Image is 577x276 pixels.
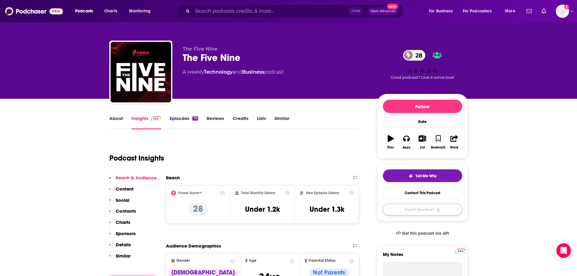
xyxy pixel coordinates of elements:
div: Play [387,146,394,149]
svg: Add a profile image [564,5,569,9]
span: Podcasts [75,7,93,15]
div: Rate [383,115,462,128]
button: Follow [383,100,462,113]
span: 28 [409,50,426,61]
span: Tell Me Why [416,174,436,178]
span: Open Advanced [370,10,396,13]
a: Get this podcast via API [391,226,454,241]
p: Content [116,186,134,192]
button: Details [109,242,131,253]
a: Technology [204,69,233,75]
button: Share [446,131,462,153]
img: The Five Nine [111,42,171,102]
span: Logged in as ahusic2015 [556,5,569,18]
div: A weekly podcast [183,68,284,76]
h3: Under 1.3k [310,205,344,214]
span: Charts [104,7,117,15]
button: Bookmark [430,131,446,153]
p: 28 [188,203,208,215]
a: Reviews [207,115,224,129]
img: tell me why sparkle [408,174,413,178]
div: Bookmark [431,146,445,149]
a: Credits [233,115,248,129]
p: Sponsors [116,231,136,236]
button: Export One-Sheet [383,204,462,215]
button: Charts [109,219,130,231]
a: Pro website [455,248,466,254]
div: 73 [192,116,198,121]
span: Monitoring [129,7,151,15]
span: Gender [176,259,190,263]
img: User Profile [556,5,569,18]
a: Lists [257,115,266,129]
a: Charts [100,6,121,16]
p: Details [116,242,131,248]
button: List [414,131,430,153]
div: Apps [403,146,410,149]
button: open menu [501,6,523,16]
label: My Notes [383,251,462,262]
h2: Reach [166,175,180,181]
img: Podchaser Pro [151,116,161,121]
a: InsightsPodchaser Pro [131,115,161,129]
a: About [109,115,123,129]
a: Episodes73 [170,115,198,129]
p: Reach & Audience [116,175,157,181]
span: Ctrl K [349,7,363,15]
div: Search podcasts, credits, & more... [181,4,409,18]
input: Search podcasts, credits, & more... [192,6,349,16]
span: Get this podcast via API [402,231,449,236]
h2: New Episode Listens [306,191,339,195]
p: Similar [116,253,131,259]
span: The Five Nine [183,46,217,52]
p: Charts [116,219,130,225]
button: open menu [425,6,460,16]
button: Social [109,197,129,208]
div: 28Good podcast? Give it some love! [377,46,468,84]
div: List [420,146,425,149]
span: For Podcasters [463,7,492,15]
h3: Under 1.2k [245,205,280,214]
span: and [233,69,242,75]
h2: Power Score™ [178,191,202,195]
button: open menu [459,6,501,16]
span: More [505,7,515,15]
a: Show notifications dropdown [539,6,549,16]
button: Apps [399,131,414,153]
span: For Business [429,7,453,15]
p: Contacts [116,208,136,214]
button: open menu [71,6,101,16]
span: New [387,4,398,9]
button: Play [383,131,399,153]
img: Podchaser - Follow, Share and Rate Podcasts [5,5,63,17]
img: Podchaser Pro [455,249,466,254]
h2: Audience Demographics [166,243,221,249]
button: tell me why sparkleTell Me Why [383,169,462,182]
button: Reach & Audience [109,175,157,186]
div: Share [450,146,458,149]
span: Age [249,259,257,263]
a: 28 [403,50,426,61]
button: Open AdvancedNew [368,8,398,15]
button: Content [109,186,134,197]
button: Similar [109,253,131,264]
button: Show profile menu [556,5,569,18]
a: Show notifications dropdown [524,6,534,16]
div: Open Intercom Messenger [556,243,571,258]
button: Contacts [109,208,136,219]
button: open menu [125,6,158,16]
h2: Total Monthly Listens [241,191,275,195]
button: Sponsors [109,231,136,242]
span: Parental Status [309,259,336,263]
h1: Podcast Insights [109,154,164,163]
p: Social [116,197,129,203]
a: Contact This Podcast [383,187,462,199]
a: Business [242,69,264,75]
span: Good podcast? Give it some love! [391,75,454,80]
a: Similar [274,115,289,129]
